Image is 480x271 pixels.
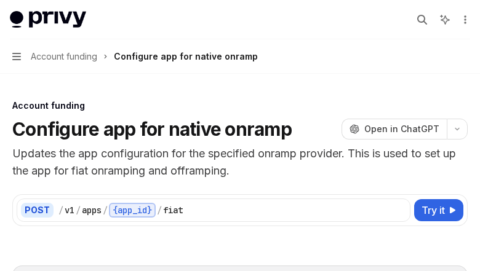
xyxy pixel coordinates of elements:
[163,204,183,216] div: fiat
[12,145,468,179] p: Updates the app configuration for the specified onramp provider. This is used to set up the app f...
[10,11,86,28] img: light logo
[31,49,97,64] span: Account funding
[342,119,447,139] button: Open in ChatGPT
[422,203,445,218] span: Try it
[12,118,292,140] h1: Configure app for native onramp
[12,100,468,112] div: Account funding
[103,204,108,216] div: /
[58,204,63,216] div: /
[65,204,74,216] div: v1
[157,204,162,216] div: /
[114,49,258,64] div: Configure app for native onramp
[82,204,102,216] div: apps
[21,203,54,218] div: POST
[364,123,439,135] span: Open in ChatGPT
[109,203,156,218] div: {app_id}
[76,204,81,216] div: /
[414,199,463,221] button: Try it
[458,11,470,28] button: More actions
